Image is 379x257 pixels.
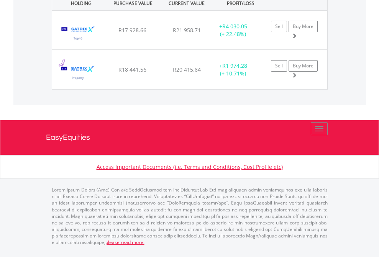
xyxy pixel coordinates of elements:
a: Buy More [289,21,318,32]
a: Sell [271,60,287,72]
div: + (+ 22.48%) [209,23,257,38]
p: Lorem Ipsum Dolors (Ame) Con a/e SeddOeiusmod tem InciDiduntut Lab Etd mag aliquaen admin veniamq... [52,187,328,246]
a: Buy More [289,60,318,72]
a: EasyEquities [46,120,333,155]
span: R1 974.28 [222,62,247,69]
img: EQU.ZA.STX40.png [56,20,100,47]
span: R17 928.66 [118,26,146,34]
span: R21 958.71 [173,26,201,34]
span: R18 441.56 [118,66,146,73]
div: + (+ 10.71%) [209,62,257,77]
img: EQU.ZA.STXPRO.png [56,60,100,87]
span: R20 415.84 [173,66,201,73]
span: R4 030.05 [222,23,247,30]
a: Sell [271,21,287,32]
a: please read more: [105,239,144,246]
a: Access Important Documents (i.e. Terms and Conditions, Cost Profile etc) [97,163,283,170]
